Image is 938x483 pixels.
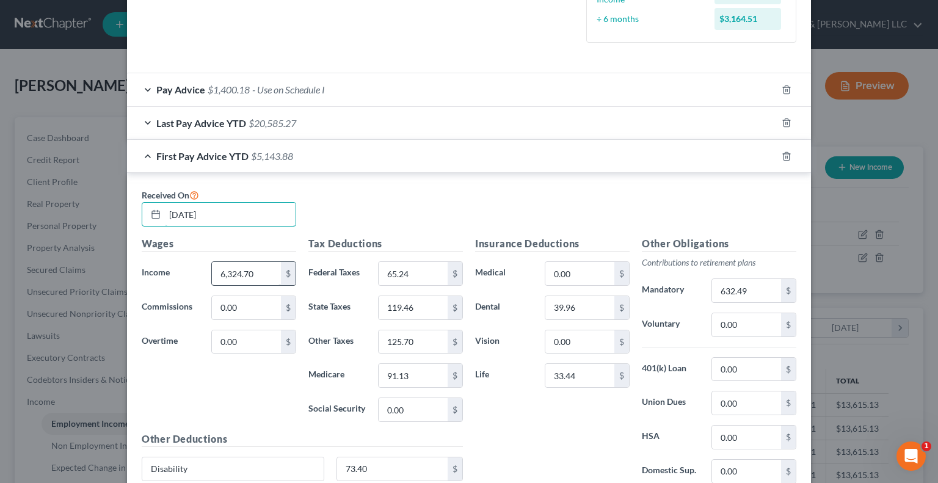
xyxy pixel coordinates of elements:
[165,203,296,226] input: MM/DD/YYYY
[337,457,448,481] input: 0.00
[448,398,462,421] div: $
[212,330,281,354] input: 0.00
[922,441,931,451] span: 1
[208,84,250,95] span: $1,400.18
[142,432,463,447] h5: Other Deductions
[308,236,463,252] h5: Tax Deductions
[469,296,539,320] label: Dental
[545,262,614,285] input: 0.00
[379,364,448,387] input: 0.00
[712,426,781,449] input: 0.00
[545,330,614,354] input: 0.00
[475,236,630,252] h5: Insurance Deductions
[614,262,629,285] div: $
[712,460,781,483] input: 0.00
[281,330,296,354] div: $
[448,457,462,481] div: $
[781,391,796,415] div: $
[636,425,705,449] label: HSA
[379,398,448,421] input: 0.00
[642,236,796,252] h5: Other Obligations
[781,426,796,449] div: $
[212,296,281,319] input: 0.00
[302,296,372,320] label: State Taxes
[379,296,448,319] input: 0.00
[636,313,705,337] label: Voluntary
[281,262,296,285] div: $
[448,296,462,319] div: $
[614,296,629,319] div: $
[142,187,199,202] label: Received On
[252,84,325,95] span: - Use on Schedule I
[469,261,539,286] label: Medical
[212,262,281,285] input: 0.00
[545,364,614,387] input: 0.00
[448,262,462,285] div: $
[156,117,246,129] span: Last Pay Advice YTD
[448,364,462,387] div: $
[781,358,796,381] div: $
[642,256,796,269] p: Contributions to retirement plans
[469,330,539,354] label: Vision
[136,330,205,354] label: Overtime
[469,363,539,388] label: Life
[614,330,629,354] div: $
[636,391,705,415] label: Union Dues
[712,358,781,381] input: 0.00
[136,296,205,320] label: Commissions
[156,84,205,95] span: Pay Advice
[636,278,705,303] label: Mandatory
[302,330,372,354] label: Other Taxes
[781,313,796,336] div: $
[448,330,462,354] div: $
[379,262,448,285] input: 0.00
[896,441,926,471] iframe: Intercom live chat
[251,150,293,162] span: $5,143.88
[781,279,796,302] div: $
[545,296,614,319] input: 0.00
[636,357,705,382] label: 401(k) Loan
[302,261,372,286] label: Federal Taxes
[142,236,296,252] h5: Wages
[302,363,372,388] label: Medicare
[712,313,781,336] input: 0.00
[379,330,448,354] input: 0.00
[614,364,629,387] div: $
[714,8,782,30] div: $3,164.51
[281,296,296,319] div: $
[142,457,324,481] input: Specify...
[781,460,796,483] div: $
[142,267,170,277] span: Income
[591,13,708,25] div: ÷ 6 months
[156,150,249,162] span: First Pay Advice YTD
[712,279,781,302] input: 0.00
[249,117,296,129] span: $20,585.27
[302,398,372,422] label: Social Security
[712,391,781,415] input: 0.00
